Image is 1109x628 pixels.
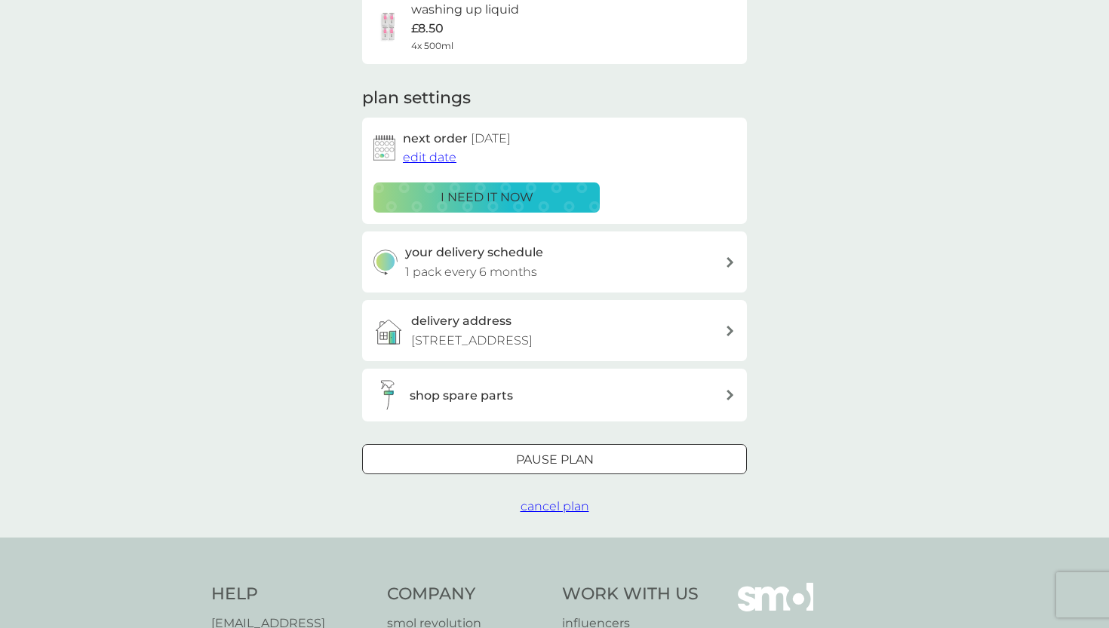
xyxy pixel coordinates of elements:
[362,231,747,293] button: your delivery schedule1 pack every 6 months
[516,450,594,470] p: Pause plan
[521,497,589,516] button: cancel plan
[362,369,747,421] button: shop spare parts
[403,129,511,149] h2: next order
[441,188,533,207] p: i need it now
[211,583,372,606] h4: Help
[411,331,533,351] p: [STREET_ADDRESS]
[403,150,456,164] span: edit date
[471,131,511,146] span: [DATE]
[410,386,513,406] h3: shop spare parts
[405,262,537,282] p: 1 pack every 6 months
[411,311,511,331] h3: delivery address
[362,87,471,110] h2: plan settings
[387,583,548,606] h4: Company
[411,19,444,38] p: £8.50
[562,583,699,606] h4: Work With Us
[362,300,747,361] a: delivery address[STREET_ADDRESS]
[373,182,600,213] button: i need it now
[521,499,589,513] span: cancel plan
[362,444,747,474] button: Pause plan
[373,11,404,41] img: washing up liquid
[411,38,453,53] span: 4x 500ml
[405,243,543,262] h3: your delivery schedule
[403,148,456,167] button: edit date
